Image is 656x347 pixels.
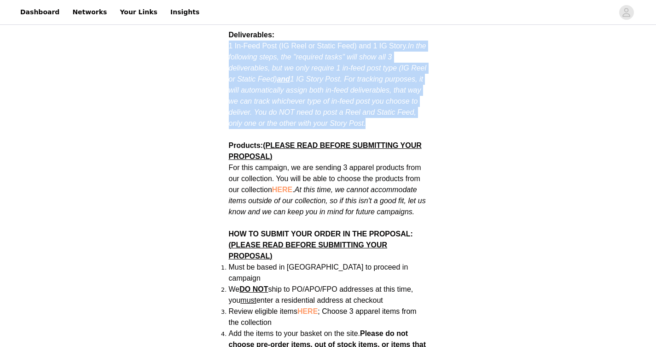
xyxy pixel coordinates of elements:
a: HERE [297,307,318,315]
a: Your Links [114,2,163,23]
a: Insights [165,2,205,23]
span: 1 In-Feed Post (IG Reel or Static Feed) and 1 IG Story. [229,42,427,127]
em: In the following steps, the "required tasks" will show all 3 deliverables, but we only require 1 ... [229,42,427,127]
span: Must be based in [GEOGRAPHIC_DATA] to proceed in campaign [229,263,408,282]
span: ; Choose 3 apparel items from the collection [229,307,417,326]
em: At this time, we cannot accommodate items outside of our collection, so if this isn't a good fit,... [229,186,426,216]
strong: DO NOT [239,285,268,293]
span: (PLEASE READ BEFORE SUBMITTING YOUR PROPOSAL) [229,241,388,260]
span: We ship to PO/APO/FPO addresses at this time, you enter a residential address at checkout [229,285,413,304]
span: (PLEASE READ BEFORE SUBMITTING YOUR PROPOSAL) [229,141,422,160]
span: Add the items to your basket on the site. [229,329,360,337]
span: Review eligible items [229,307,417,326]
strong: HOW TO SUBMIT YOUR ORDER IN THE PROPOSAL: [229,230,413,260]
span: For this campaign, we are sending 3 apparel products from our collection. You will be able to cho... [229,164,426,216]
a: HERE [272,186,292,194]
a: Dashboard [15,2,65,23]
div: avatar [622,5,631,20]
strong: Products: [229,141,422,160]
span: must [240,296,256,304]
strong: and [277,75,290,83]
strong: Deliverables: [229,31,275,39]
a: Networks [67,2,112,23]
